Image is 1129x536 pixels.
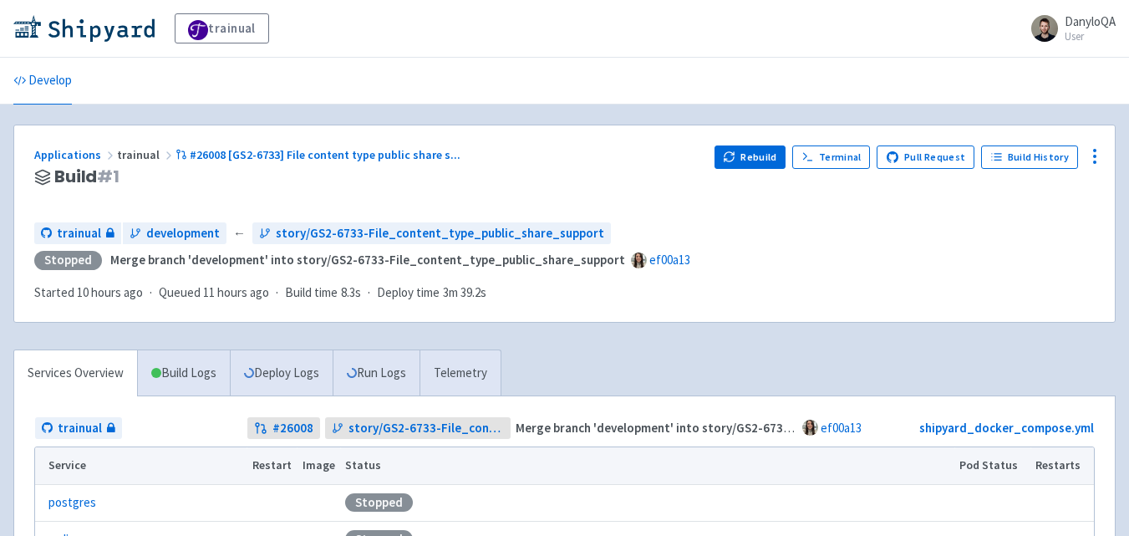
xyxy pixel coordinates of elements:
th: Pod Status [954,447,1030,484]
th: Restarts [1030,447,1094,484]
a: trainual [35,417,122,440]
time: 11 hours ago [203,284,269,300]
img: Shipyard logo [13,15,155,42]
a: story/GS2-6733-File_content_type_public_share_support [252,222,611,245]
a: ef00a13 [821,420,862,436]
th: Restart [247,447,297,484]
span: story/GS2-6733-File_content_type_public_share_support [276,224,604,243]
th: Image [297,447,340,484]
div: · · · [34,283,496,303]
a: #26008 [GS2-6733] File content type public share s... [175,147,463,162]
button: Rebuild [715,145,786,169]
a: Applications [34,147,117,162]
a: DanyloQA User [1021,15,1116,42]
th: Service [35,447,247,484]
strong: Merge branch 'development' into story/GS2-6733-File_content_type_public_share_support [516,420,1030,436]
span: 3m 39.2s [443,283,486,303]
a: ef00a13 [649,252,690,268]
div: Stopped [345,493,413,512]
a: postgres [48,493,96,513]
small: User [1065,31,1116,42]
span: Build time [285,283,338,303]
span: ← [233,224,246,243]
a: trainual [34,222,121,245]
a: #26008 [247,417,320,440]
a: Terminal [792,145,870,169]
span: # 1 [97,165,120,188]
a: Build Logs [138,350,230,396]
span: story/GS2-6733-File_content_type_public_share_support [348,419,504,438]
strong: # 26008 [272,419,313,438]
span: Deploy time [377,283,440,303]
a: Services Overview [14,350,137,396]
a: Run Logs [333,350,420,396]
span: development [146,224,220,243]
span: #26008 [GS2-6733] File content type public share s ... [190,147,460,162]
span: Build [54,167,120,186]
span: Started [34,284,143,300]
a: Deploy Logs [230,350,333,396]
a: development [123,222,226,245]
span: trainual [117,147,175,162]
span: DanyloQA [1065,13,1116,29]
a: Build History [981,145,1078,169]
a: shipyard_docker_compose.yml [919,420,1094,436]
a: Pull Request [877,145,974,169]
span: trainual [58,419,102,438]
a: trainual [175,13,269,43]
a: Develop [13,58,72,105]
a: Telemetry [420,350,501,396]
time: 10 hours ago [77,284,143,300]
span: Queued [159,284,269,300]
a: story/GS2-6733-File_content_type_public_share_support [325,417,511,440]
span: trainual [57,224,101,243]
th: Status [340,447,954,484]
strong: Merge branch 'development' into story/GS2-6733-File_content_type_public_share_support [110,252,625,268]
div: Stopped [34,251,102,270]
span: 8.3s [341,283,361,303]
